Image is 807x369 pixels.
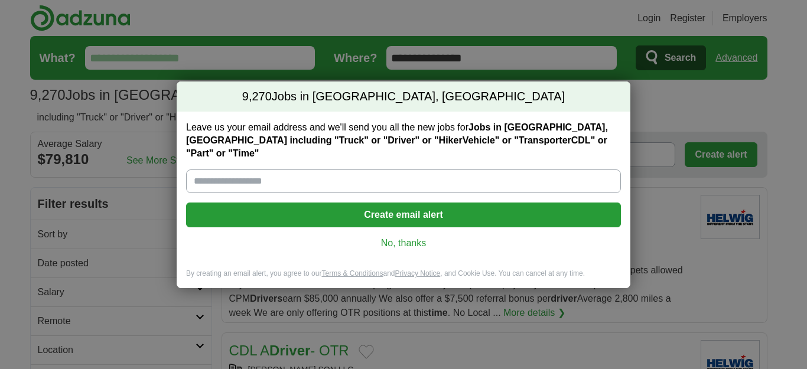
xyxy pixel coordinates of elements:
strong: Jobs in [GEOGRAPHIC_DATA], [GEOGRAPHIC_DATA] including "Truck" or "Driver" or "HikerVehicle" or "... [186,122,608,158]
label: Leave us your email address and we'll send you all the new jobs for [186,121,621,160]
a: No, thanks [196,237,611,250]
button: Create email alert [186,203,621,227]
h2: Jobs in [GEOGRAPHIC_DATA], [GEOGRAPHIC_DATA] [177,81,630,112]
span: 9,270 [242,89,272,105]
a: Terms & Conditions [321,269,383,277]
a: Privacy Notice [395,269,441,277]
div: By creating an email alert, you agree to our and , and Cookie Use. You can cancel at any time. [177,269,630,288]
